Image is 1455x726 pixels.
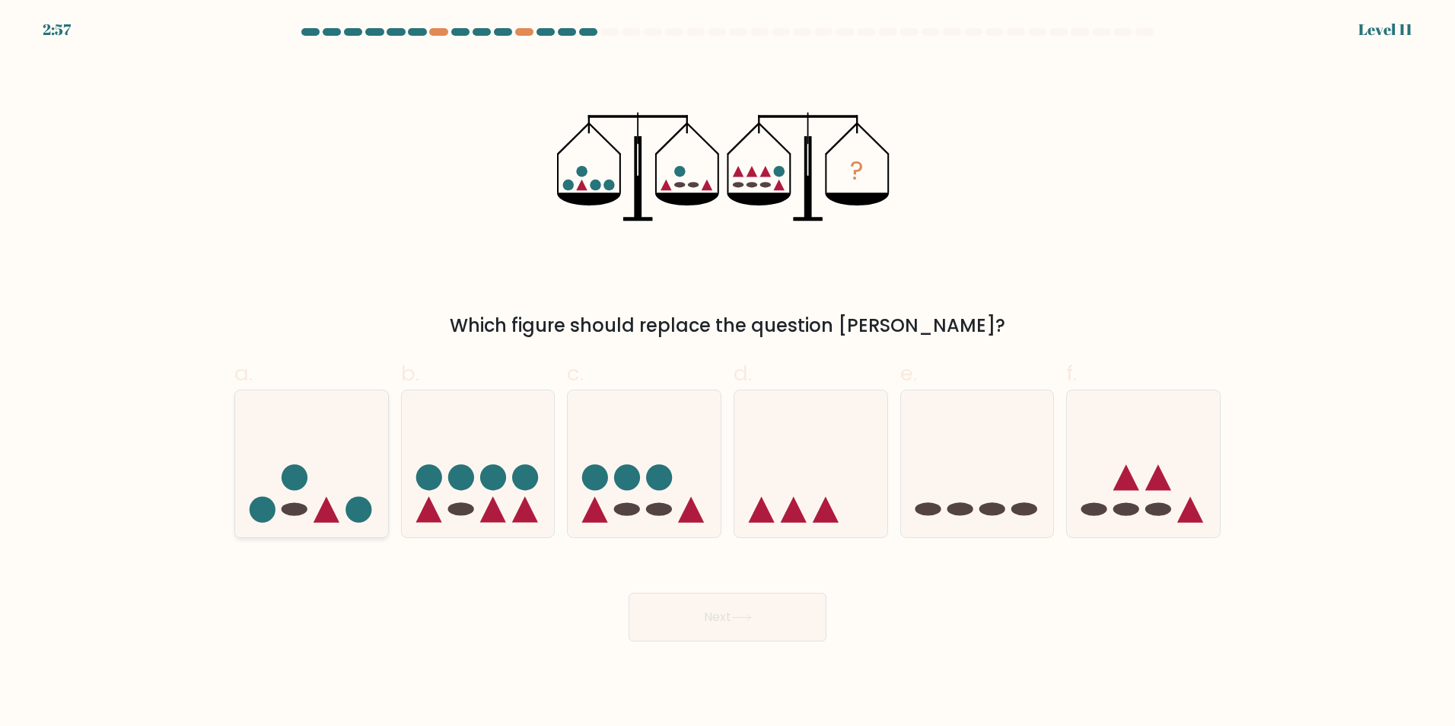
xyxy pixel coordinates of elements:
[567,358,584,388] span: c.
[244,312,1211,339] div: Which figure should replace the question [PERSON_NAME]?
[43,18,71,41] div: 2:57
[401,358,419,388] span: b.
[734,358,752,388] span: d.
[1358,18,1412,41] div: Level 11
[900,358,917,388] span: e.
[234,358,253,388] span: a.
[629,593,826,642] button: Next
[851,153,864,189] tspan: ?
[1066,358,1077,388] span: f.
